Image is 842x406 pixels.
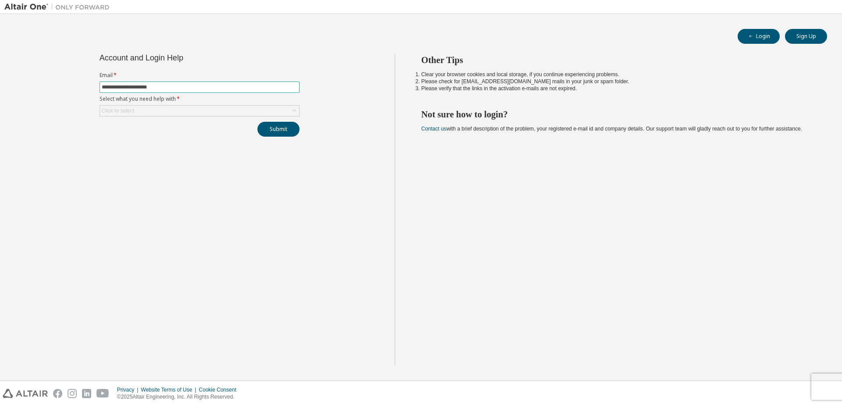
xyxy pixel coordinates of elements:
p: © 2025 Altair Engineering, Inc. All Rights Reserved. [117,393,242,401]
span: with a brief description of the problem, your registered e-mail id and company details. Our suppo... [421,126,802,132]
div: Privacy [117,386,141,393]
h2: Not sure how to login? [421,109,812,120]
button: Login [738,29,780,44]
label: Select what you need help with [100,95,300,102]
div: Account and Login Help [100,54,260,61]
img: youtube.svg [96,389,109,398]
a: Contact us [421,126,446,132]
h2: Other Tips [421,54,812,66]
img: altair_logo.svg [3,389,48,398]
button: Sign Up [785,29,827,44]
button: Submit [257,122,300,137]
div: Click to select [102,107,134,114]
div: Click to select [100,106,299,116]
li: Please check for [EMAIL_ADDRESS][DOMAIN_NAME] mails in your junk or spam folder. [421,78,812,85]
img: Altair One [4,3,114,11]
img: facebook.svg [53,389,62,398]
li: Please verify that the links in the activation e-mails are not expired. [421,85,812,92]
div: Website Terms of Use [141,386,199,393]
img: linkedin.svg [82,389,91,398]
img: instagram.svg [68,389,77,398]
li: Clear your browser cookies and local storage, if you continue experiencing problems. [421,71,812,78]
div: Cookie Consent [199,386,241,393]
label: Email [100,72,300,79]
